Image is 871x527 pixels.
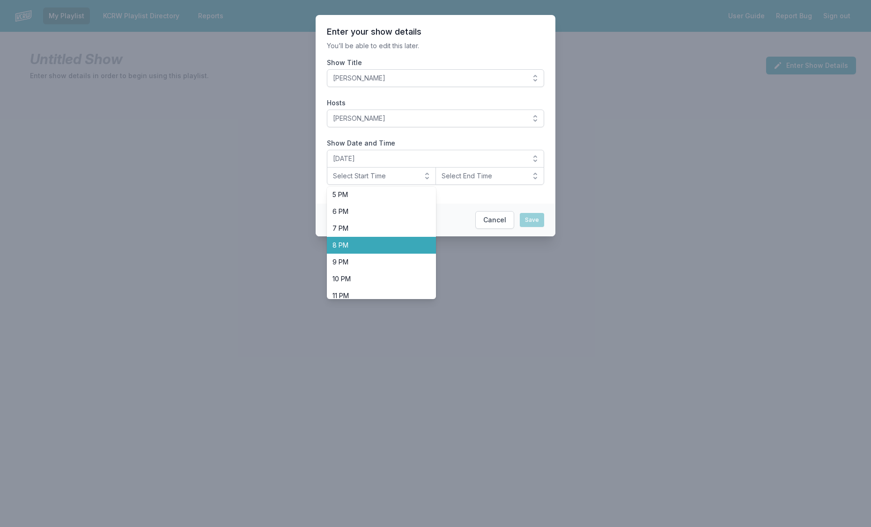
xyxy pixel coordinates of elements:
[333,171,417,181] span: Select Start Time
[442,171,525,181] span: Select End Time
[333,154,525,163] span: [DATE]
[435,167,545,185] button: Select End Time
[333,114,525,123] span: [PERSON_NAME]
[475,211,514,229] button: Cancel
[327,167,436,185] button: Select Start Time
[327,26,544,37] header: Enter your show details
[327,98,544,108] label: Hosts
[332,207,419,216] span: 6 PM
[327,58,544,67] label: Show Title
[327,110,544,127] button: [PERSON_NAME]
[333,73,525,83] span: [PERSON_NAME]
[520,213,544,227] button: Save
[332,291,419,300] span: 11 PM
[332,241,419,250] span: 8 PM
[332,190,419,199] span: 5 PM
[332,274,419,284] span: 10 PM
[327,41,544,51] p: You’ll be able to edit this later.
[327,69,544,87] button: [PERSON_NAME]
[327,150,544,168] button: [DATE]
[332,224,419,233] span: 7 PM
[327,139,395,148] legend: Show Date and Time
[332,257,419,267] span: 9 PM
